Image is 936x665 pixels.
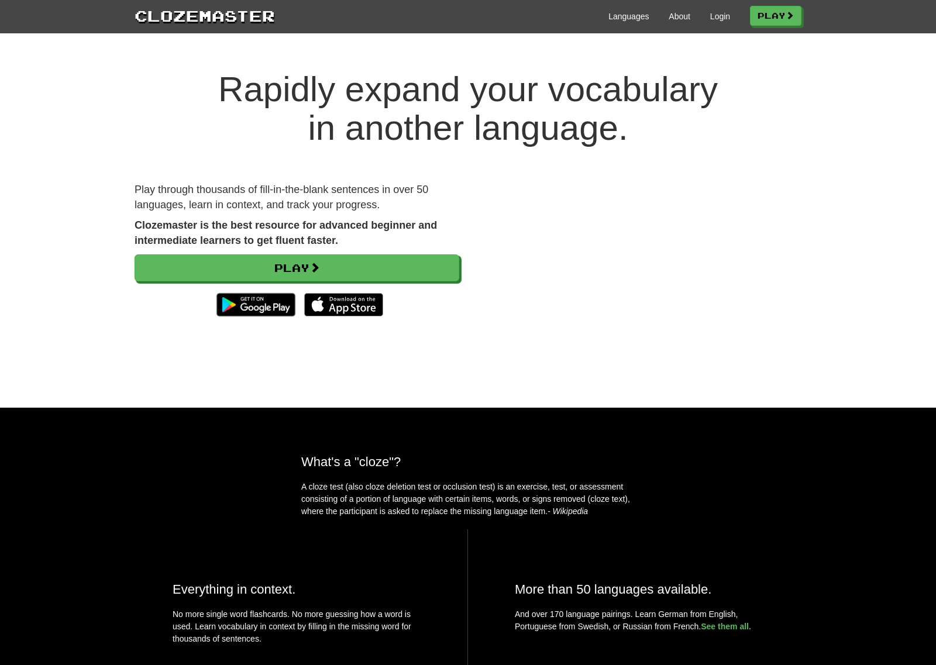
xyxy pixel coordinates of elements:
[608,11,649,22] a: Languages
[135,254,459,281] a: Play
[710,11,730,22] a: Login
[173,582,421,597] h2: Everything in context.
[173,608,421,651] p: No more single word flashcards. No more guessing how a word is used. Learn vocabulary in context ...
[135,5,275,26] a: Clozemaster
[669,11,690,22] a: About
[548,506,588,516] em: - Wikipedia
[135,219,437,246] strong: Clozemaster is the best resource for advanced beginner and intermediate learners to get fluent fa...
[304,293,383,316] img: Download_on_the_App_Store_Badge_US-UK_135x40-25178aeef6eb6b83b96f5f2d004eda3bffbb37122de64afbaef7...
[515,582,763,597] h2: More than 50 languages available.
[135,182,459,212] p: Play through thousands of fill-in-the-blank sentences in over 50 languages, learn in context, and...
[301,481,635,518] p: A cloze test (also cloze deletion test or occlusion test) is an exercise, test, or assessment con...
[515,608,763,633] p: And over 170 language pairings. Learn German from English, Portuguese from Swedish, or Russian fr...
[750,6,801,26] a: Play
[301,454,635,469] h2: What's a "cloze"?
[211,287,301,322] img: Get it on Google Play
[701,622,751,631] a: See them all.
